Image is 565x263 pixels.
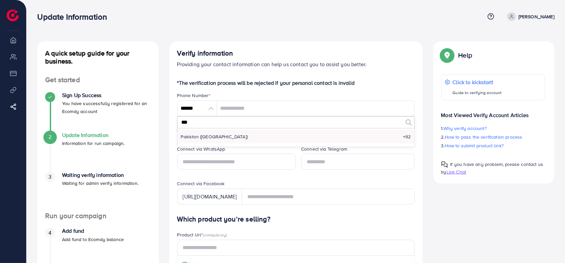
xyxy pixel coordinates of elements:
a: [PERSON_NAME] [505,12,554,21]
span: (compulsory) [203,232,227,238]
span: Live Chat [446,169,466,175]
span: 3 [48,173,51,181]
h4: Verify information [177,49,415,58]
li: Update Information [37,132,159,172]
p: Waiting for admin verify information. [62,179,138,187]
span: +92 [403,133,411,140]
img: Popup guide [441,49,453,61]
span: How to submit product link? [445,142,504,149]
p: Most Viewed Verify Account Articles [441,106,545,119]
span: If you have any problem, please contact us by [441,161,543,175]
label: Connect via WhatsApp [177,146,225,152]
label: Product Url [177,231,227,238]
h4: Update Information [62,132,125,138]
p: 1. [441,124,545,132]
span: Why verify account? [444,125,487,132]
span: How to pass the verification process [445,134,523,140]
div: [URL][DOMAIN_NAME] [177,189,242,204]
p: Add fund to Ecomdy balance [62,235,124,243]
img: Popup guide [441,161,448,168]
h4: Add fund [62,228,124,234]
p: Help [458,51,472,59]
li: Waiting verify information [37,172,159,212]
p: Guide to verifying account [453,89,502,97]
iframe: Chat [537,233,560,258]
h4: Get started [37,76,159,84]
p: *The verification process will be rejected if your personal contact is invalid [177,79,415,87]
h4: A quick setup guide for your business. [37,49,159,65]
p: [PERSON_NAME] [519,13,554,21]
h4: Sign Up Success [62,92,151,98]
span: 2 [48,133,51,141]
h4: Which product you’re selling? [177,215,415,223]
p: Click to kickstart! [453,78,502,86]
li: Sign Up Success [37,92,159,132]
span: 4 [48,229,51,237]
h4: Waiting verify information [62,172,138,178]
p: Providing your contact information can help us contact you to assist you better. [177,60,415,68]
h4: Run your campaign [37,212,159,220]
label: Connect via Telegram [301,146,347,152]
p: Information for run campaign. [62,139,125,147]
p: 3. [441,142,545,150]
label: Phone Number [177,92,211,99]
p: You have successfully registered for an Ecomdy account [62,99,151,115]
span: Pakistan (‫[GEOGRAPHIC_DATA]‬‎) [181,133,248,140]
img: logo [7,9,19,21]
p: 2. [441,133,545,141]
h3: Update Information [37,12,112,22]
label: Connect via Facebook [177,180,225,187]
